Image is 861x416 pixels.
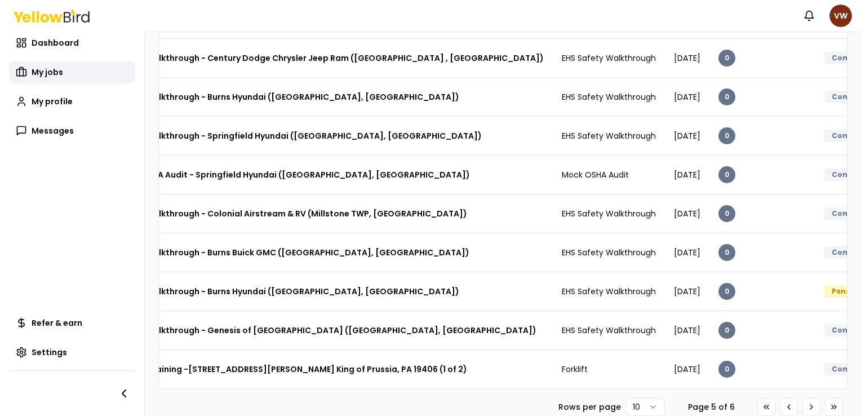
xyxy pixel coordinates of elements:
[718,244,735,261] div: 0
[718,361,735,378] div: 0
[9,90,135,113] a: My profile
[116,126,482,146] h3: Safety Walkthrough - Springfield Hyundai ([GEOGRAPHIC_DATA], [GEOGRAPHIC_DATA])
[32,317,82,329] span: Refer & earn
[674,286,700,297] span: [DATE]
[674,247,700,258] span: [DATE]
[718,283,735,300] div: 0
[829,5,852,27] span: VW
[674,52,700,64] span: [DATE]
[562,130,656,141] span: EHS Safety Walkthrough
[718,166,735,183] div: 0
[9,312,135,334] a: Refer & earn
[9,61,135,83] a: My jobs
[562,247,656,258] span: EHS Safety Walkthrough
[683,401,739,413] div: Page 5 of 6
[718,127,735,144] div: 0
[32,125,74,136] span: Messages
[116,281,459,302] h3: Safety Walkthrough - Burns Hyundai ([GEOGRAPHIC_DATA], [GEOGRAPHIC_DATA])
[718,322,735,339] div: 0
[674,325,700,336] span: [DATE]
[116,203,467,224] h3: Safety Walkthrough - Colonial Airstream & RV (Millstone TWP, [GEOGRAPHIC_DATA])
[562,286,656,297] span: EHS Safety Walkthrough
[674,208,700,219] span: [DATE]
[116,48,544,68] h3: Safety Walkthrough - Century Dodge Chrysler Jeep Ram ([GEOGRAPHIC_DATA] , [GEOGRAPHIC_DATA])
[718,205,735,222] div: 0
[9,341,135,364] a: Settings
[674,130,700,141] span: [DATE]
[562,169,629,180] span: Mock OSHA Audit
[674,364,700,375] span: [DATE]
[32,96,73,107] span: My profile
[674,91,700,103] span: [DATE]
[116,320,536,340] h3: Safety Walkthrough - Genesis of [GEOGRAPHIC_DATA] ([GEOGRAPHIC_DATA], [GEOGRAPHIC_DATA])
[562,364,588,375] span: Forklift
[562,91,656,103] span: EHS Safety Walkthrough
[562,52,656,64] span: EHS Safety Walkthrough
[718,88,735,105] div: 0
[32,347,67,358] span: Settings
[562,325,656,336] span: EHS Safety Walkthrough
[116,87,459,107] h3: Safety Walkthrough - Burns Hyundai ([GEOGRAPHIC_DATA], [GEOGRAPHIC_DATA])
[562,208,656,219] span: EHS Safety Walkthrough
[558,401,621,413] p: Rows per page
[116,242,469,263] h3: Safety Walkthrough - Burns Buick GMC ([GEOGRAPHIC_DATA], [GEOGRAPHIC_DATA])
[674,169,700,180] span: [DATE]
[9,120,135,142] a: Messages
[718,50,735,67] div: 0
[116,165,470,185] h3: Mock OSHA Audit - Springfield Hyundai ([GEOGRAPHIC_DATA], [GEOGRAPHIC_DATA])
[32,37,79,48] span: Dashboard
[116,359,467,379] h3: Forklift Training -[STREET_ADDRESS][PERSON_NAME] King of Prussia, PA 19406 (1 of 2)
[9,32,135,54] a: Dashboard
[32,67,63,78] span: My jobs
